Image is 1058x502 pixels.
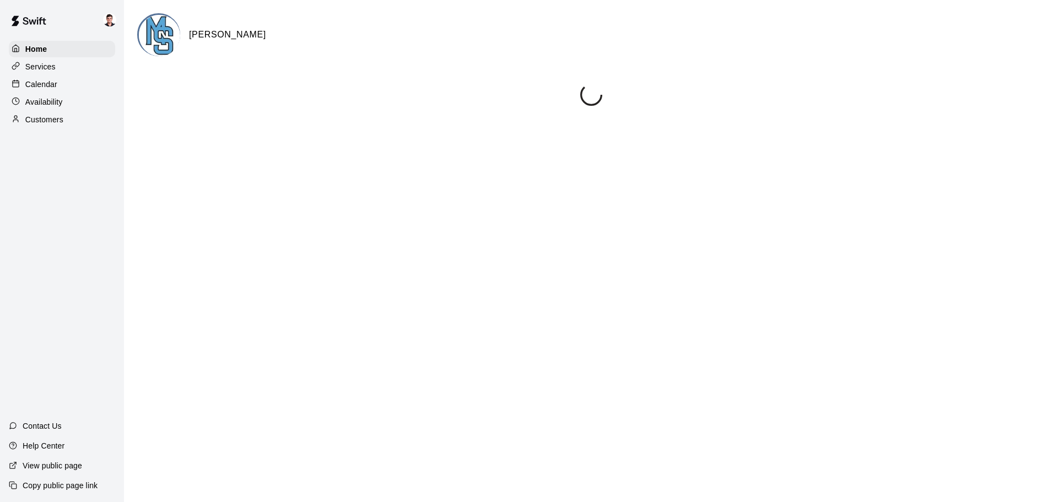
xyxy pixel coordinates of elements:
[23,480,98,491] p: Copy public page link
[25,61,56,72] p: Services
[23,420,62,431] p: Contact Us
[139,15,180,56] img: Mac N Seitz logo
[9,94,115,110] a: Availability
[9,41,115,57] a: Home
[25,79,57,90] p: Calendar
[25,96,63,107] p: Availability
[101,9,124,31] div: Anthony Miller
[9,58,115,75] a: Services
[25,114,63,125] p: Customers
[25,44,47,55] p: Home
[103,13,116,26] img: Anthony Miller
[189,28,266,42] h6: [PERSON_NAME]
[23,440,64,451] p: Help Center
[9,111,115,128] a: Customers
[23,460,82,471] p: View public page
[9,76,115,93] a: Calendar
